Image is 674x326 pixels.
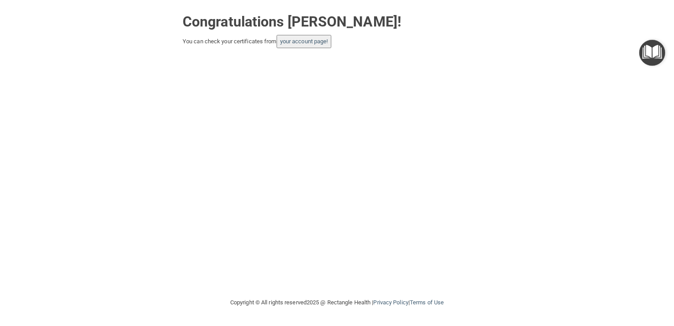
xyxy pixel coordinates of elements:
[280,38,328,45] a: your account page!
[277,35,332,48] button: your account page!
[183,13,401,30] strong: Congratulations [PERSON_NAME]!
[639,40,665,66] button: Open Resource Center
[410,299,444,306] a: Terms of Use
[373,299,408,306] a: Privacy Policy
[183,35,491,48] div: You can check your certificates from
[176,288,498,317] div: Copyright © All rights reserved 2025 @ Rectangle Health | |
